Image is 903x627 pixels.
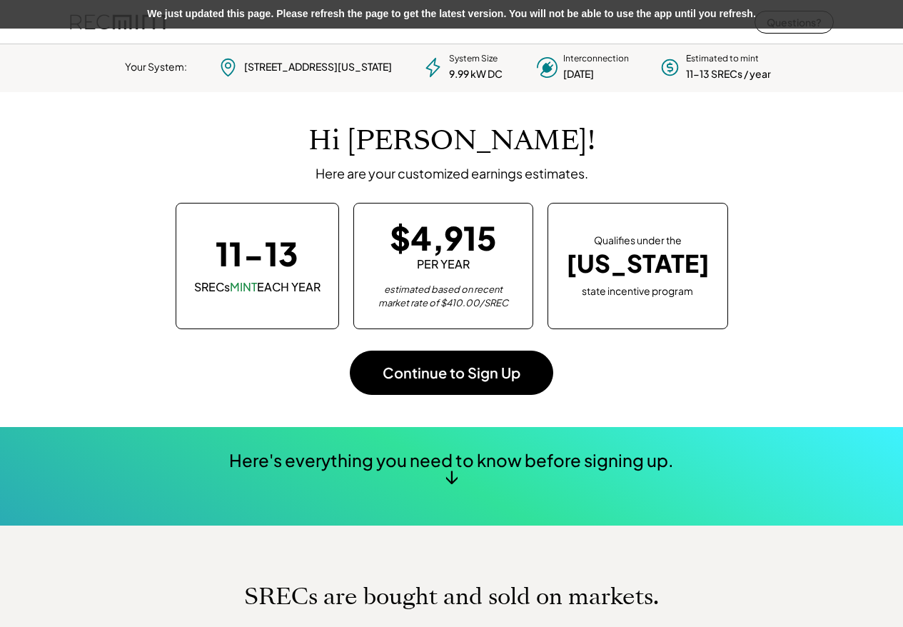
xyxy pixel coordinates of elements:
[417,256,470,272] div: PER YEAR
[686,53,759,65] div: Estimated to mint
[563,53,629,65] div: Interconnection
[594,234,682,248] div: Qualifies under the
[449,53,498,65] div: System Size
[125,60,187,74] div: Your System:
[350,351,553,395] button: Continue to Sign Up
[194,279,321,295] div: SRECs EACH YEAR
[390,221,497,254] div: $4,915
[229,448,674,473] div: Here's everything you need to know before signing up.
[216,237,298,269] div: 11-13
[445,465,458,486] div: ↓
[582,282,693,299] div: state incentive program
[686,67,771,81] div: 11-13 SRECs / year
[449,67,503,81] div: 9.99 kW DC
[566,249,710,279] div: [US_STATE]
[563,67,594,81] div: [DATE]
[244,583,659,611] h1: SRECs are bought and sold on markets.
[308,124,595,158] h1: Hi [PERSON_NAME]!
[316,165,588,181] div: Here are your customized earnings estimates.
[244,60,392,74] div: [STREET_ADDRESS][US_STATE]
[230,279,257,294] font: MINT
[372,283,515,311] div: estimated based on recent market rate of $410.00/SREC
